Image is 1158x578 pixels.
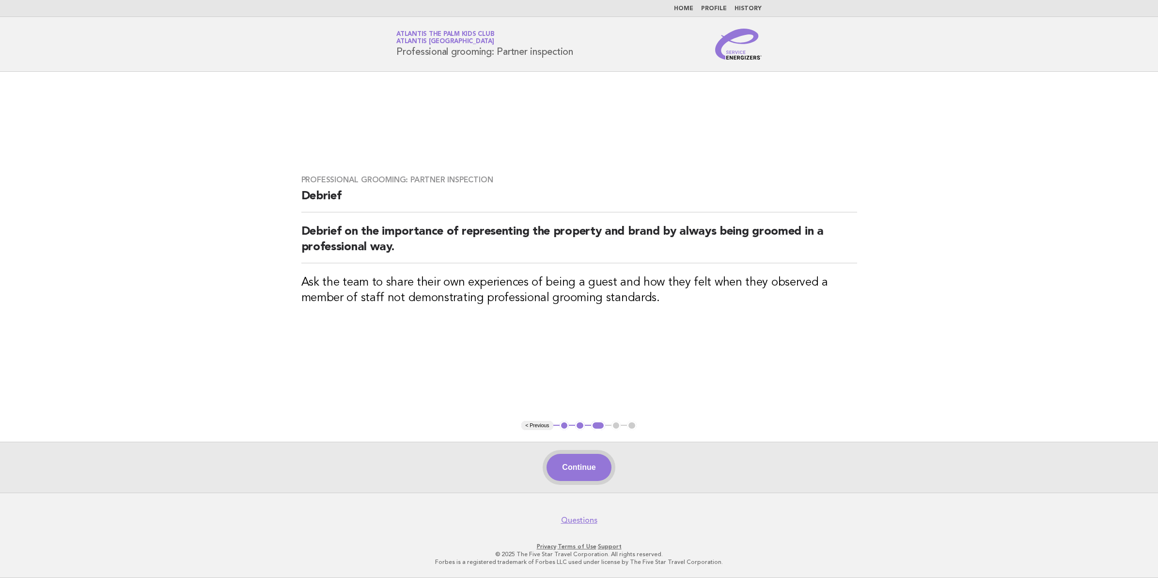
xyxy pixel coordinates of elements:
a: Questions [561,515,597,525]
a: Support [598,543,622,550]
a: Profile [701,6,727,12]
a: History [735,6,762,12]
a: Privacy [537,543,556,550]
p: © 2025 The Five Star Travel Corporation. All rights reserved. [282,550,876,558]
button: 2 [575,421,585,431]
button: 1 [560,421,569,431]
button: < Previous [521,421,553,431]
a: Terms of Use [558,543,596,550]
img: Service Energizers [715,29,762,60]
a: Home [674,6,693,12]
span: Atlantis [GEOGRAPHIC_DATA] [396,39,494,45]
button: 3 [591,421,605,431]
a: Atlantis The Palm Kids ClubAtlantis [GEOGRAPHIC_DATA] [396,31,494,45]
h3: Ask the team to share their own experiences of being a guest and how they felt when they observed... [301,275,857,306]
p: · · [282,543,876,550]
h2: Debrief on the importance of representing the property and brand by always being groomed in a pro... [301,224,857,263]
h1: Professional grooming: Partner inspection [396,32,573,57]
button: Continue [547,454,611,481]
h2: Debrief [301,189,857,212]
p: Forbes is a registered trademark of Forbes LLC used under license by The Five Star Travel Corpora... [282,558,876,566]
h3: Professional grooming: Partner inspection [301,175,857,185]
